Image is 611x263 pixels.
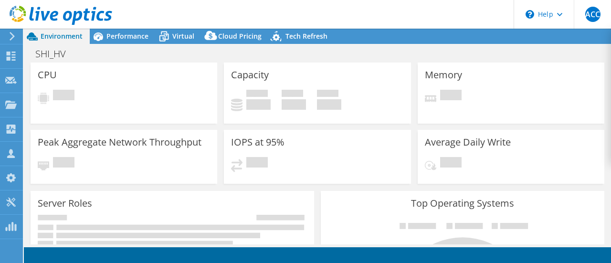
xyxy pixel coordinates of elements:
span: Used [246,90,268,99]
h3: Peak Aggregate Network Throughput [38,137,201,147]
h4: 0 GiB [282,99,306,110]
span: Virtual [172,32,194,41]
h3: Server Roles [38,198,92,209]
span: Pending [246,157,268,170]
span: ACC [585,7,600,22]
svg: \n [526,10,534,19]
h3: Memory [425,70,462,80]
span: Pending [53,90,74,103]
span: Pending [440,157,462,170]
span: Pending [53,157,74,170]
h3: Top Operating Systems [328,198,597,209]
h4: 0 GiB [246,99,271,110]
h3: Average Daily Write [425,137,511,147]
h3: Capacity [231,70,269,80]
span: Free [282,90,303,99]
h4: 0 GiB [317,99,341,110]
span: Cloud Pricing [218,32,262,41]
span: Performance [106,32,148,41]
h1: SHI_HV [31,49,81,59]
span: Environment [41,32,83,41]
h3: CPU [38,70,57,80]
span: Pending [440,90,462,103]
h3: IOPS at 95% [231,137,284,147]
span: Total [317,90,338,99]
span: Tech Refresh [285,32,327,41]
